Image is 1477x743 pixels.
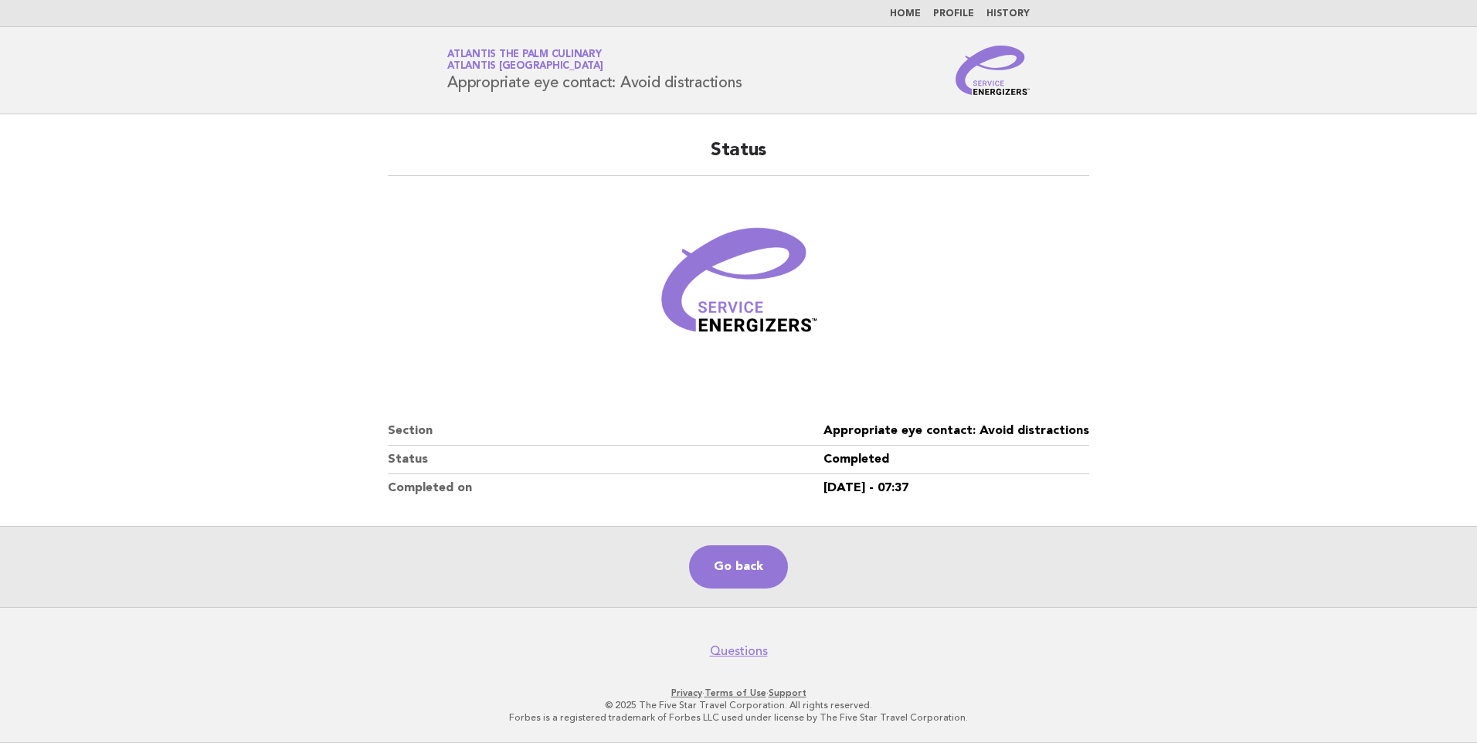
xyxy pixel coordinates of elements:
dd: Appropriate eye contact: Avoid distractions [823,417,1089,446]
h2: Status [388,138,1089,176]
a: Atlantis The Palm CulinaryAtlantis [GEOGRAPHIC_DATA] [447,49,603,71]
a: Go back [689,545,788,589]
a: Questions [710,643,768,659]
a: Terms of Use [705,687,766,698]
h1: Appropriate eye contact: Avoid distractions [447,50,742,90]
p: · · [266,687,1211,699]
dt: Section [388,417,823,446]
dd: Completed [823,446,1089,474]
img: Verified [646,195,831,380]
dd: [DATE] - 07:37 [823,474,1089,502]
span: Atlantis [GEOGRAPHIC_DATA] [447,62,603,72]
a: History [986,9,1030,19]
dt: Completed on [388,474,823,502]
p: Forbes is a registered trademark of Forbes LLC used under license by The Five Star Travel Corpora... [266,711,1211,724]
img: Service Energizers [956,46,1030,95]
a: Profile [933,9,974,19]
a: Privacy [671,687,702,698]
p: © 2025 The Five Star Travel Corporation. All rights reserved. [266,699,1211,711]
a: Support [769,687,806,698]
a: Home [890,9,921,19]
dt: Status [388,446,823,474]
